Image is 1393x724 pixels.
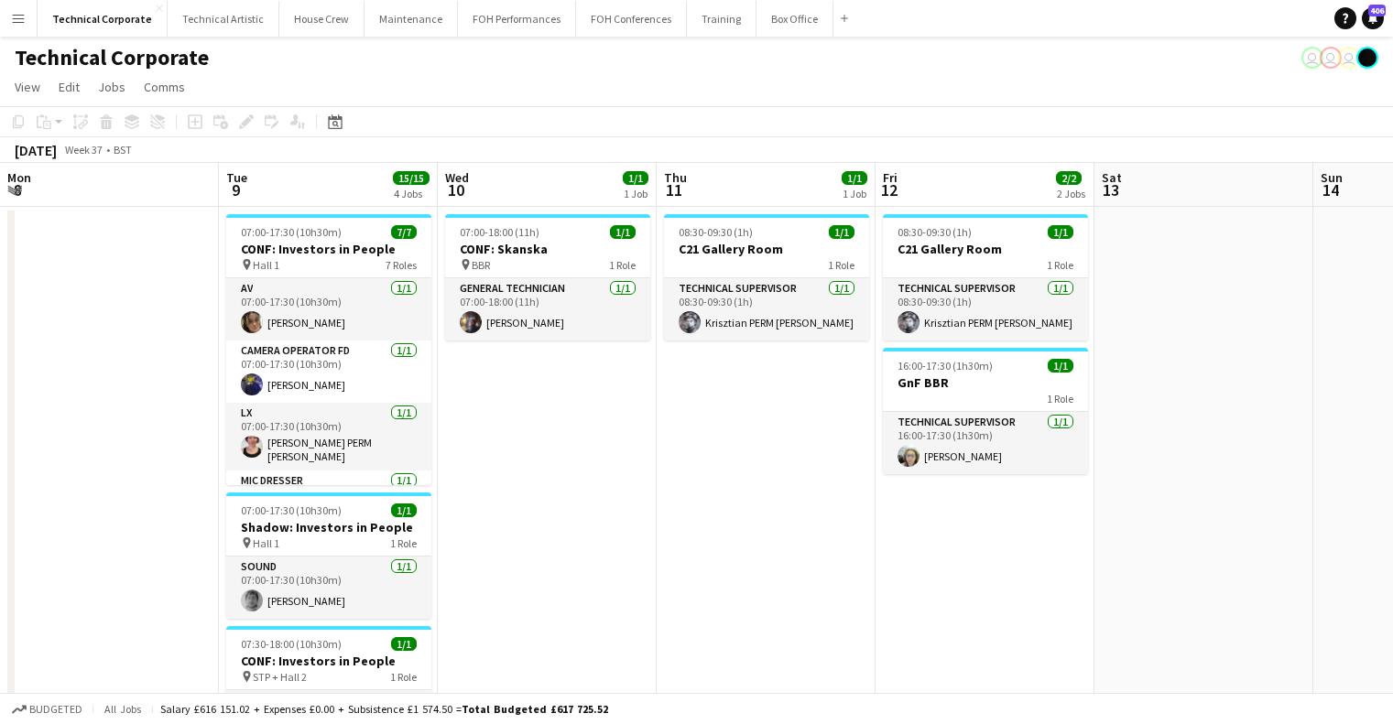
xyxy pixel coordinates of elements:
[1338,47,1360,69] app-user-avatar: Liveforce Admin
[114,143,132,157] div: BST
[576,1,687,37] button: FOH Conferences
[1320,47,1342,69] app-user-avatar: Liveforce Admin
[1301,47,1323,69] app-user-avatar: Liveforce Admin
[279,1,365,37] button: House Crew
[101,702,145,716] span: All jobs
[687,1,756,37] button: Training
[15,141,57,159] div: [DATE]
[91,75,133,99] a: Jobs
[15,44,209,71] h1: Technical Corporate
[160,702,608,716] div: Salary £616 151.02 + Expenses £0.00 + Subsistence £1 574.50 =
[1368,5,1386,16] span: 406
[98,79,125,95] span: Jobs
[60,143,106,157] span: Week 37
[51,75,87,99] a: Edit
[59,79,80,95] span: Edit
[365,1,458,37] button: Maintenance
[136,75,192,99] a: Comms
[7,75,48,99] a: View
[15,79,40,95] span: View
[168,1,279,37] button: Technical Artistic
[29,703,82,716] span: Budgeted
[458,1,576,37] button: FOH Performances
[38,1,168,37] button: Technical Corporate
[1356,47,1378,69] app-user-avatar: Gabrielle Barr
[462,702,608,716] span: Total Budgeted £617 725.52
[9,699,85,719] button: Budgeted
[756,1,833,37] button: Box Office
[144,79,185,95] span: Comms
[1362,7,1384,29] a: 406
